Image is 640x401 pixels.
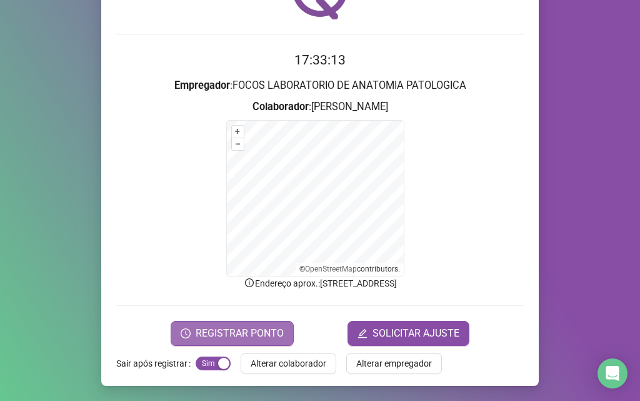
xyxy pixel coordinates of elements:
[597,358,627,388] div: Open Intercom Messenger
[244,277,255,288] span: info-circle
[252,101,309,113] strong: Colaborador
[305,265,357,273] a: OpenStreetMap
[251,357,326,370] span: Alterar colaborador
[294,53,346,68] time: 17:33:13
[299,265,400,273] li: © contributors.
[232,138,244,150] button: –
[116,353,196,373] label: Sair após registrar
[241,353,336,373] button: Alterar colaborador
[116,78,524,94] h3: : FOCOS LABORATORIO DE ANATOMIA PATOLOGICA
[171,321,294,346] button: REGISTRAR PONTO
[232,126,244,138] button: +
[356,357,432,370] span: Alterar empregador
[372,326,459,341] span: SOLICITAR AJUSTE
[346,353,442,373] button: Alterar empregador
[181,328,191,338] span: clock-circle
[116,277,524,290] p: Endereço aprox. : [STREET_ADDRESS]
[347,321,469,346] button: editSOLICITAR AJUSTE
[357,328,367,338] span: edit
[196,326,284,341] span: REGISTRAR PONTO
[116,99,524,115] h3: : [PERSON_NAME]
[174,79,230,91] strong: Empregador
